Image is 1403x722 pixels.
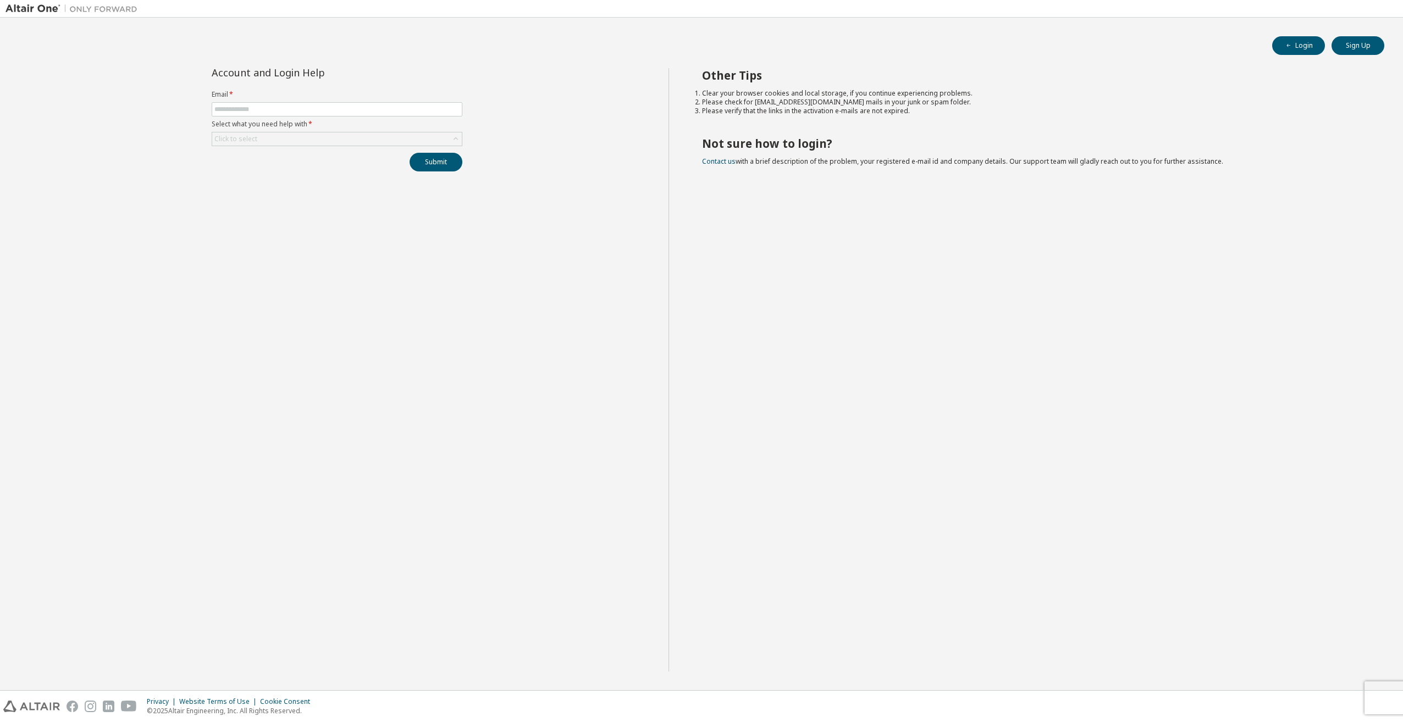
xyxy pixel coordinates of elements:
h2: Not sure how to login? [702,136,1365,151]
img: youtube.svg [121,701,137,712]
h2: Other Tips [702,68,1365,82]
img: Altair One [5,3,143,14]
div: Website Terms of Use [179,697,260,706]
img: instagram.svg [85,701,96,712]
li: Please verify that the links in the activation e-mails are not expired. [702,107,1365,115]
div: Click to select [212,132,462,146]
li: Clear your browser cookies and local storage, if you continue experiencing problems. [702,89,1365,98]
button: Login [1272,36,1325,55]
div: Cookie Consent [260,697,317,706]
img: altair_logo.svg [3,701,60,712]
p: © 2025 Altair Engineering, Inc. All Rights Reserved. [147,706,317,715]
label: Select what you need help with [212,120,462,129]
div: Account and Login Help [212,68,412,77]
label: Email [212,90,462,99]
img: facebook.svg [67,701,78,712]
button: Sign Up [1332,36,1384,55]
div: Click to select [214,135,257,143]
button: Submit [410,153,462,171]
a: Contact us [702,157,736,166]
div: Privacy [147,697,179,706]
li: Please check for [EMAIL_ADDRESS][DOMAIN_NAME] mails in your junk or spam folder. [702,98,1365,107]
img: linkedin.svg [103,701,114,712]
span: with a brief description of the problem, your registered e-mail id and company details. Our suppo... [702,157,1223,166]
